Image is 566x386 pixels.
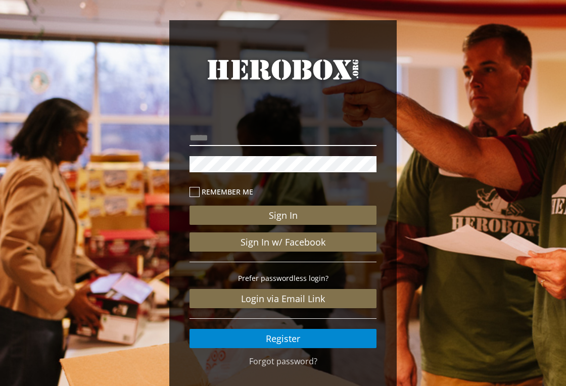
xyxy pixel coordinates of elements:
a: Login via Email Link [190,289,376,308]
a: Register [190,329,376,348]
button: Sign In [190,206,376,225]
a: Forgot password? [249,356,317,367]
label: Remember me [190,186,376,198]
a: HeroBox [190,56,376,102]
p: Prefer passwordless login? [190,272,376,284]
a: Sign In w/ Facebook [190,232,376,252]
